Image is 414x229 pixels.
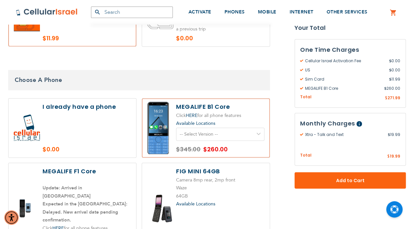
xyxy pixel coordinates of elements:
[316,177,384,184] span: Add to Cart
[390,153,400,159] span: 19.99
[389,58,391,64] span: $
[327,9,368,15] span: OTHER SERVICES
[300,132,388,138] span: Xtra - Talk and Text
[388,132,400,138] span: 19.99
[300,45,400,55] h3: One Time Charges
[384,86,387,91] span: $
[4,210,19,225] div: Accessibility Menu
[176,120,215,126] a: Available Locations
[176,201,215,207] a: Available Locations
[91,7,173,18] input: Search
[389,76,391,82] span: $
[225,9,245,15] span: PHONES
[300,67,389,73] span: US
[356,121,362,127] span: Help
[387,154,390,160] span: $
[300,86,384,91] span: MEGALIFE B1 Core
[186,112,197,119] a: HERE
[385,95,387,101] span: $
[15,76,62,84] span: Choose A Phone
[389,67,400,73] span: 0.00
[389,76,400,82] span: 11.99
[16,8,78,16] img: Cellular Israel Logo
[389,67,391,73] span: $
[300,58,389,64] span: Cellular Israel Activation Fee
[295,23,406,33] strong: Your Total
[300,94,312,100] span: Total
[387,95,400,101] span: 271.99
[258,9,277,15] span: MOBILE
[290,9,314,15] span: INTERNET
[295,172,406,189] button: Add to Cart
[300,76,389,82] span: Sim Card
[189,9,211,15] span: ACTIVATE
[300,152,312,159] span: Total
[389,58,400,64] span: 0.00
[300,119,355,127] span: Monthly Charges
[388,132,390,138] span: $
[384,86,400,91] span: 260.00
